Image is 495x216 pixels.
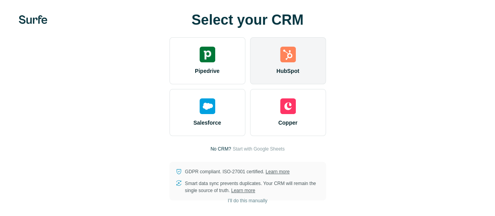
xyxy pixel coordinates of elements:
[276,67,299,75] span: HubSpot
[200,98,215,114] img: salesforce's logo
[193,119,221,127] span: Salesforce
[195,67,220,75] span: Pipedrive
[280,98,296,114] img: copper's logo
[211,145,231,152] p: No CRM?
[278,119,297,127] span: Copper
[169,12,326,28] h1: Select your CRM
[200,47,215,62] img: pipedrive's logo
[185,168,290,175] p: GDPR compliant. ISO-27001 certified.
[19,15,47,24] img: Surfe's logo
[228,197,267,204] span: I’ll do this manually
[266,169,290,174] a: Learn more
[231,188,255,193] a: Learn more
[222,195,273,207] button: I’ll do this manually
[232,145,284,152] button: Start with Google Sheets
[280,47,296,62] img: hubspot's logo
[185,180,320,194] p: Smart data sync prevents duplicates. Your CRM will remain the single source of truth.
